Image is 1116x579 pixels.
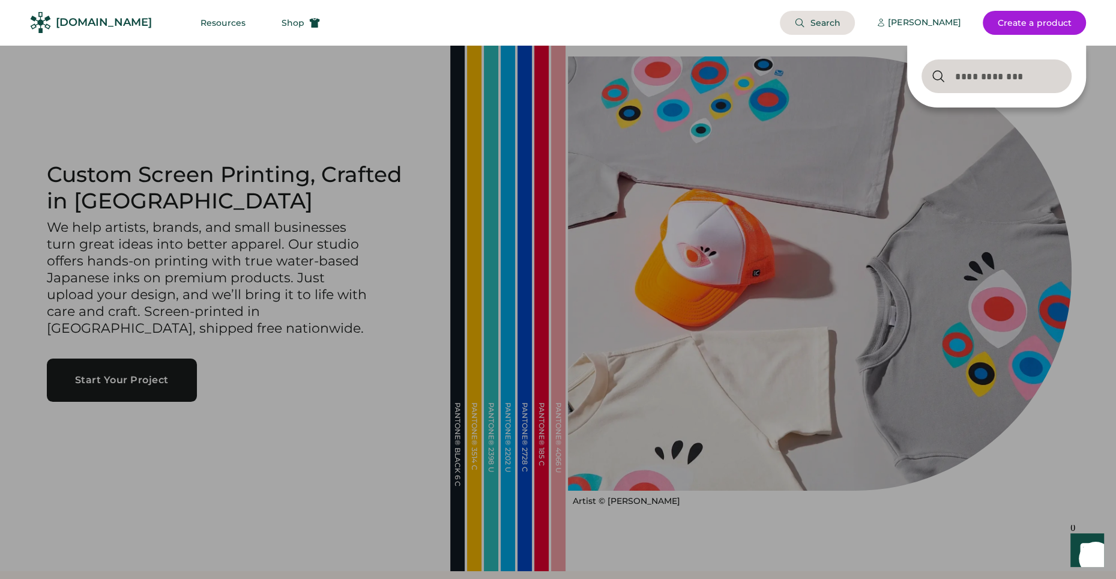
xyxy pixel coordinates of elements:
span: Search [810,19,840,27]
button: Shop [267,11,334,35]
iframe: Front Chat [1059,525,1111,577]
button: Search [780,11,855,35]
span: Shop [282,19,304,27]
button: Create a product [983,11,1086,35]
button: Resources [186,11,260,35]
img: Rendered Logo - Screens [30,12,51,33]
div: [PERSON_NAME] [888,17,961,29]
div: [DOMAIN_NAME] [56,15,152,30]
